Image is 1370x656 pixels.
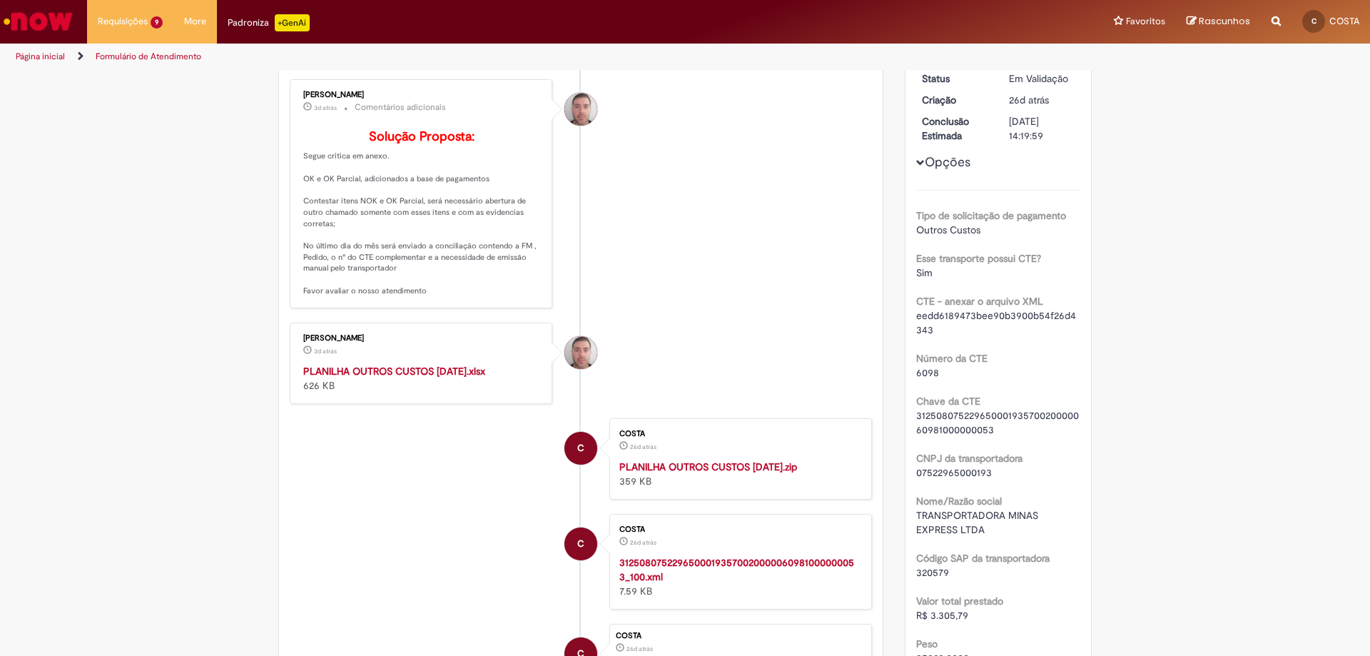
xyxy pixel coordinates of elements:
[1199,14,1250,28] span: Rascunhos
[303,91,541,99] div: [PERSON_NAME]
[619,525,857,534] div: COSTA
[626,645,653,653] time: 03/09/2025 14:19:55
[184,14,206,29] span: More
[619,460,797,473] a: PLANILHA OUTROS CUSTOS [DATE].zip
[1009,93,1075,107] div: 03/09/2025 14:19:55
[275,14,310,31] p: +GenAi
[916,495,1002,508] b: Nome/Razão social
[1126,14,1165,29] span: Favoritos
[564,336,597,369] div: Luiz Carlos Barsotti Filho
[916,366,939,379] span: 6098
[916,252,1041,265] b: Esse transporte possui CTE?
[369,128,475,145] b: Solução Proposta:
[911,114,999,143] dt: Conclusão Estimada
[911,93,999,107] dt: Criação
[303,365,485,378] a: PLANILHA OUTROS CUSTOS [DATE].xlsx
[916,552,1050,565] b: Código SAP da transportadora
[16,51,65,62] a: Página inicial
[911,71,999,86] dt: Status
[916,409,1079,436] span: 31250807522965000193570020000060981000000053
[630,538,656,547] time: 03/09/2025 14:19:20
[916,295,1043,308] b: CTE - anexar o arquivo XML
[916,223,980,236] span: Outros Custos
[98,14,148,29] span: Requisições
[577,431,584,465] span: C
[228,14,310,31] div: Padroniza
[916,595,1003,607] b: Valor total prestado
[1311,16,1316,26] span: C
[916,609,968,622] span: R$ 3.305,79
[630,443,656,451] span: 26d atrás
[916,637,938,650] b: Peso
[916,352,988,365] b: Número da CTE
[916,566,949,579] span: 320579
[619,460,857,488] div: 359 KB
[916,509,1041,536] span: TRANSPORTADORA MINAS EXPRESS LTDA
[916,395,980,408] b: Chave da CTE
[1009,71,1075,86] div: Em Validação
[314,104,337,112] time: 26/09/2025 18:13:49
[314,104,337,112] span: 3d atrás
[1009,94,1049,106] time: 03/09/2025 14:19:55
[619,556,854,583] a: 31250807522965000193570020000060981000000053_100.xml
[303,364,541,393] div: 626 KB
[314,347,337,355] span: 3d atrás
[916,452,1023,465] b: CNPJ da transportadora
[616,632,864,640] div: COSTA
[1009,94,1049,106] span: 26d atrás
[1,7,75,36] img: ServiceNow
[1329,15,1359,27] span: COSTA
[916,309,1076,336] span: eedd6189473bee90b3900b54f26d4343
[916,466,992,479] span: 07522965000193
[626,645,653,653] span: 26d atrás
[916,209,1066,222] b: Tipo de solicitação de pagamento
[619,430,857,438] div: COSTA
[564,93,597,126] div: Luiz Carlos Barsotti Filho
[303,130,541,297] p: Segue critica em anexo. OK e OK Parcial, adicionados a base de pagamentos Contestar itens NOK e O...
[619,555,857,598] div: 7.59 KB
[630,538,656,547] span: 26d atrás
[355,101,446,113] small: Comentários adicionais
[1187,15,1250,29] a: Rascunhos
[314,347,337,355] time: 26/09/2025 18:13:35
[1009,114,1075,143] div: [DATE] 14:19:59
[564,528,597,560] div: COSTA
[11,44,903,70] ul: Trilhas de página
[96,51,201,62] a: Formulário de Atendimento
[916,266,933,279] span: Sim
[577,527,584,561] span: C
[303,334,541,343] div: [PERSON_NAME]
[564,432,597,465] div: COSTA
[151,16,163,29] span: 9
